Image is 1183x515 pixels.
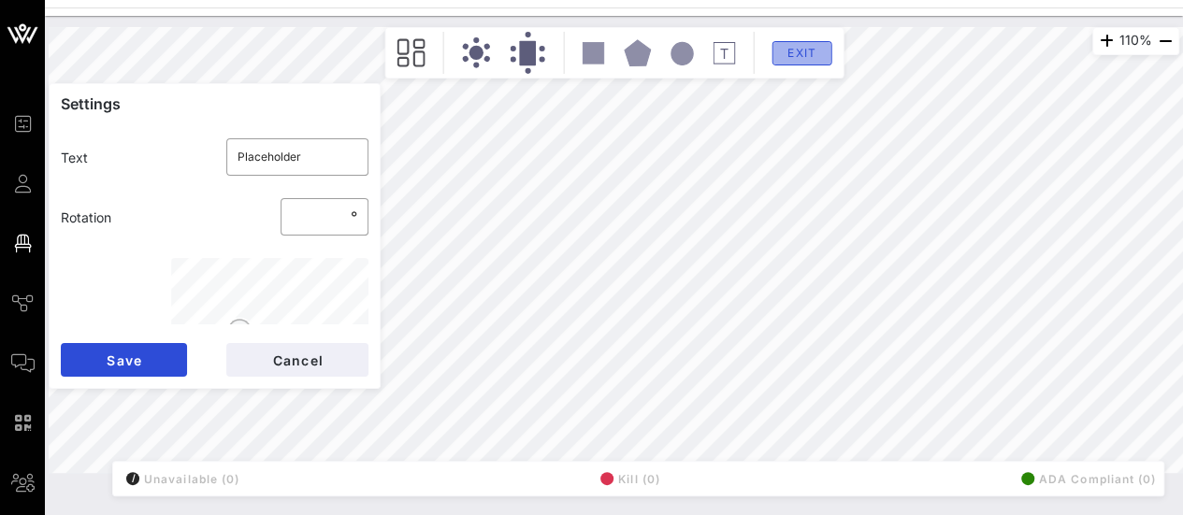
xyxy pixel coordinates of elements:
[226,343,368,377] button: Cancel
[1092,27,1179,55] div: 110%
[347,207,357,226] div: °
[61,95,368,112] p: Settings
[271,352,324,368] span: Cancel
[106,352,142,368] span: Save
[61,343,187,377] button: Save
[772,41,831,65] button: Exit
[50,136,215,179] div: Text
[784,46,819,60] span: Exit
[50,196,215,238] div: Rotation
